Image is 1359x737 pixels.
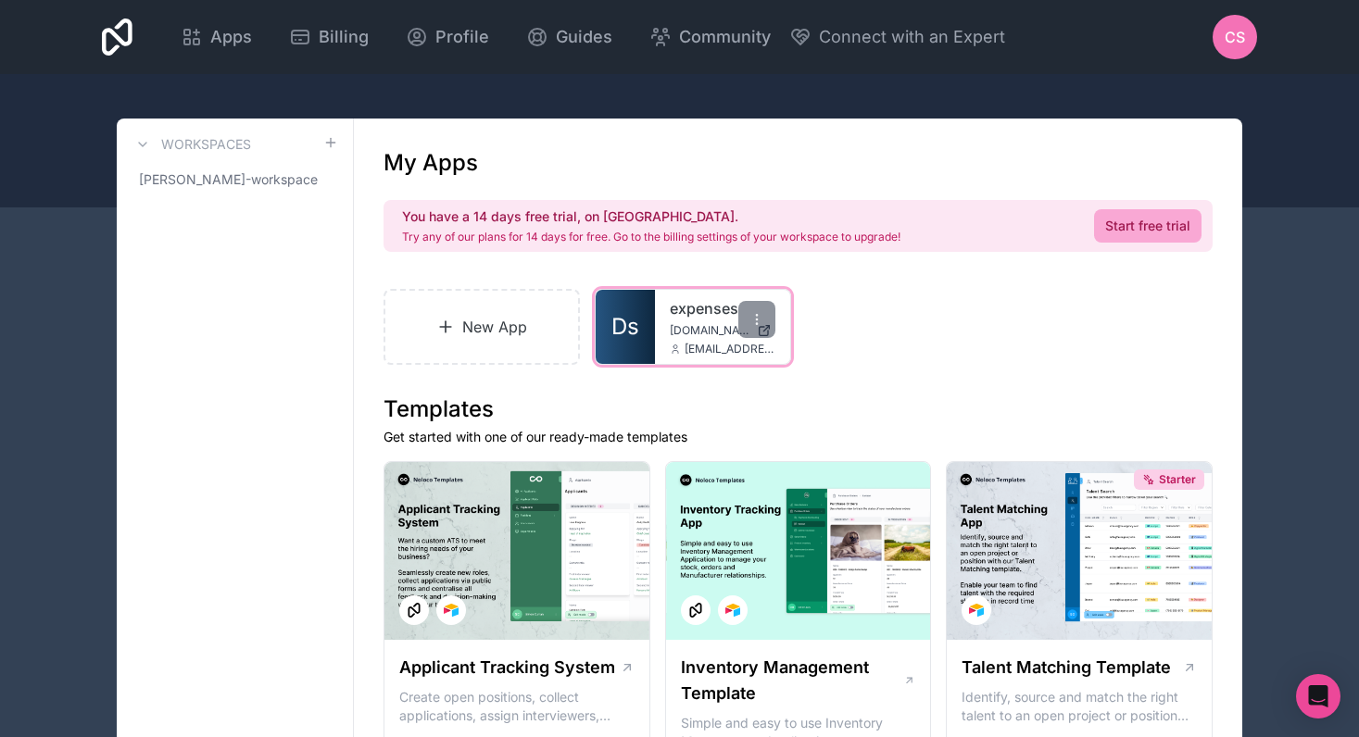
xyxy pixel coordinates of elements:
[384,394,1213,424] h1: Templates
[962,655,1171,681] h1: Talent Matching Template
[384,148,478,178] h1: My Apps
[1159,472,1196,487] span: Starter
[402,230,900,244] p: Try any of our plans for 14 days for free. Go to the billing settings of your workspace to upgrade!
[1225,26,1245,48] span: CS
[962,688,1197,725] p: Identify, source and match the right talent to an open project or position with our Talent Matchi...
[402,207,900,226] h2: You have a 14 days free trial, on [GEOGRAPHIC_DATA].
[161,135,251,154] h3: Workspaces
[391,17,504,57] a: Profile
[556,24,612,50] span: Guides
[384,289,580,365] a: New App
[679,24,771,50] span: Community
[685,342,775,356] span: [EMAIL_ADDRESS][DOMAIN_NAME]
[1094,209,1202,243] a: Start free trial
[670,323,775,338] a: [DOMAIN_NAME]
[139,170,318,189] span: [PERSON_NAME]-workspace
[319,24,369,50] span: Billing
[132,133,251,156] a: Workspaces
[725,603,740,618] img: Airtable Logo
[969,603,984,618] img: Airtable Logo
[670,297,775,319] a: expenses
[635,17,786,57] a: Community
[611,312,639,342] span: Ds
[435,24,489,50] span: Profile
[166,17,267,57] a: Apps
[444,603,459,618] img: Airtable Logo
[210,24,252,50] span: Apps
[384,428,1213,446] p: Get started with one of our ready-made templates
[789,24,1005,50] button: Connect with an Expert
[1296,674,1340,718] div: Open Intercom Messenger
[670,323,749,338] span: [DOMAIN_NAME]
[819,24,1005,50] span: Connect with an Expert
[681,655,903,706] h1: Inventory Management Template
[132,163,338,196] a: [PERSON_NAME]-workspace
[399,688,635,725] p: Create open positions, collect applications, assign interviewers, centralise candidate feedback a...
[399,655,615,681] h1: Applicant Tracking System
[596,290,655,364] a: Ds
[511,17,627,57] a: Guides
[274,17,384,57] a: Billing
